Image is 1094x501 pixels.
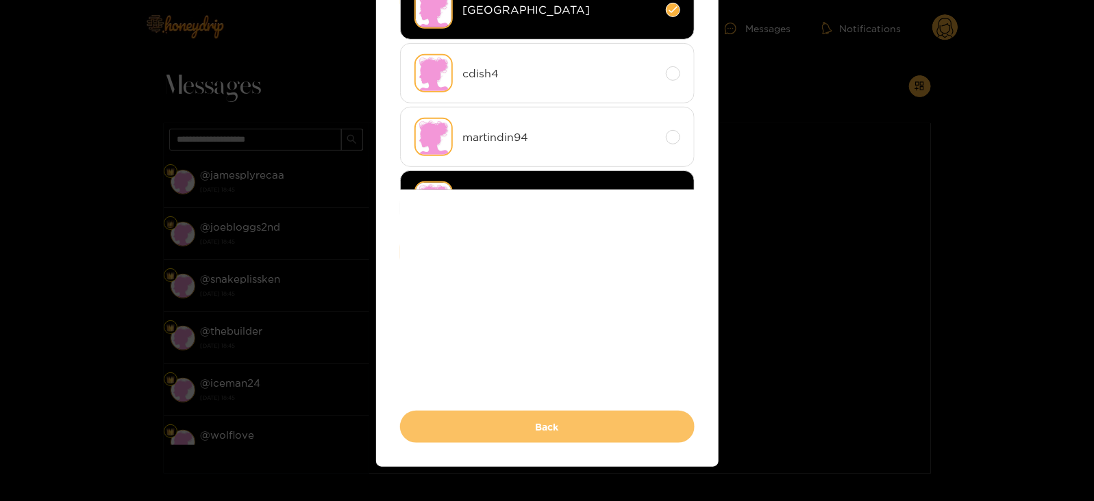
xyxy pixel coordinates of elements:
[400,411,695,443] button: Back
[414,54,453,92] img: no-avatar.png
[414,181,453,220] img: no-avatar.png
[463,129,656,145] span: martindin94
[414,118,453,156] img: no-avatar.png
[463,66,656,81] span: cdish4
[463,2,656,18] span: [GEOGRAPHIC_DATA]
